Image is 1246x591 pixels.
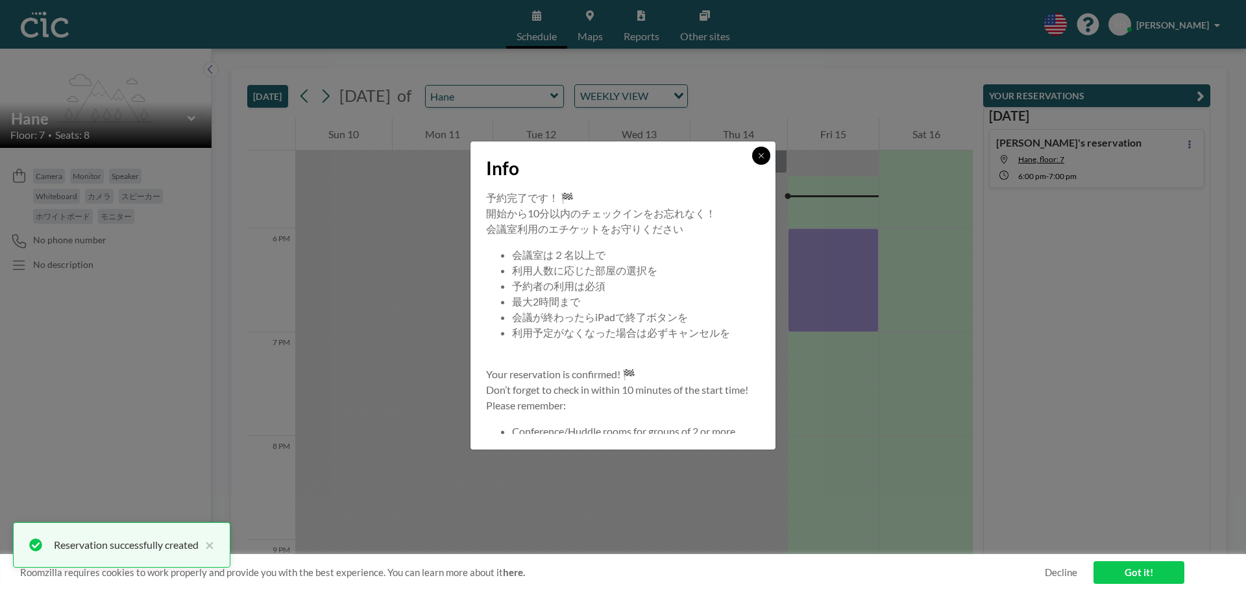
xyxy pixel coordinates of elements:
a: here. [503,566,525,578]
span: 会議室利用のエチケットをお守りください [486,223,683,235]
span: Roomzilla requires cookies to work properly and provide you with the best experience. You can lea... [20,566,1045,579]
span: 利用人数に応じた部屋の選択を [512,264,657,276]
span: Conference/Huddle rooms for groups of 2 or more [512,425,735,437]
span: Don’t forget to check in within 10 minutes of the start time! [486,383,748,396]
span: Info [486,157,519,180]
div: Reservation successfully created [54,537,199,553]
span: 会議室は２名以上で [512,248,605,261]
span: 利用予定がなくなった場合は必ずキャンセルを [512,326,730,339]
span: 会議が終わったらiPadで終了ボタンを [512,311,688,323]
span: 最大2時間まで [512,295,580,308]
span: 予約完了です！ 🏁 [486,191,574,204]
span: 予約者の利用は必須 [512,280,605,292]
span: Please remember: [486,399,566,411]
a: Got it! [1093,561,1184,584]
button: close [199,537,214,553]
a: Decline [1045,566,1077,579]
span: Your reservation is confirmed! 🏁 [486,368,635,380]
span: 開始から10分以内のチェックインをお忘れなく！ [486,207,716,219]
